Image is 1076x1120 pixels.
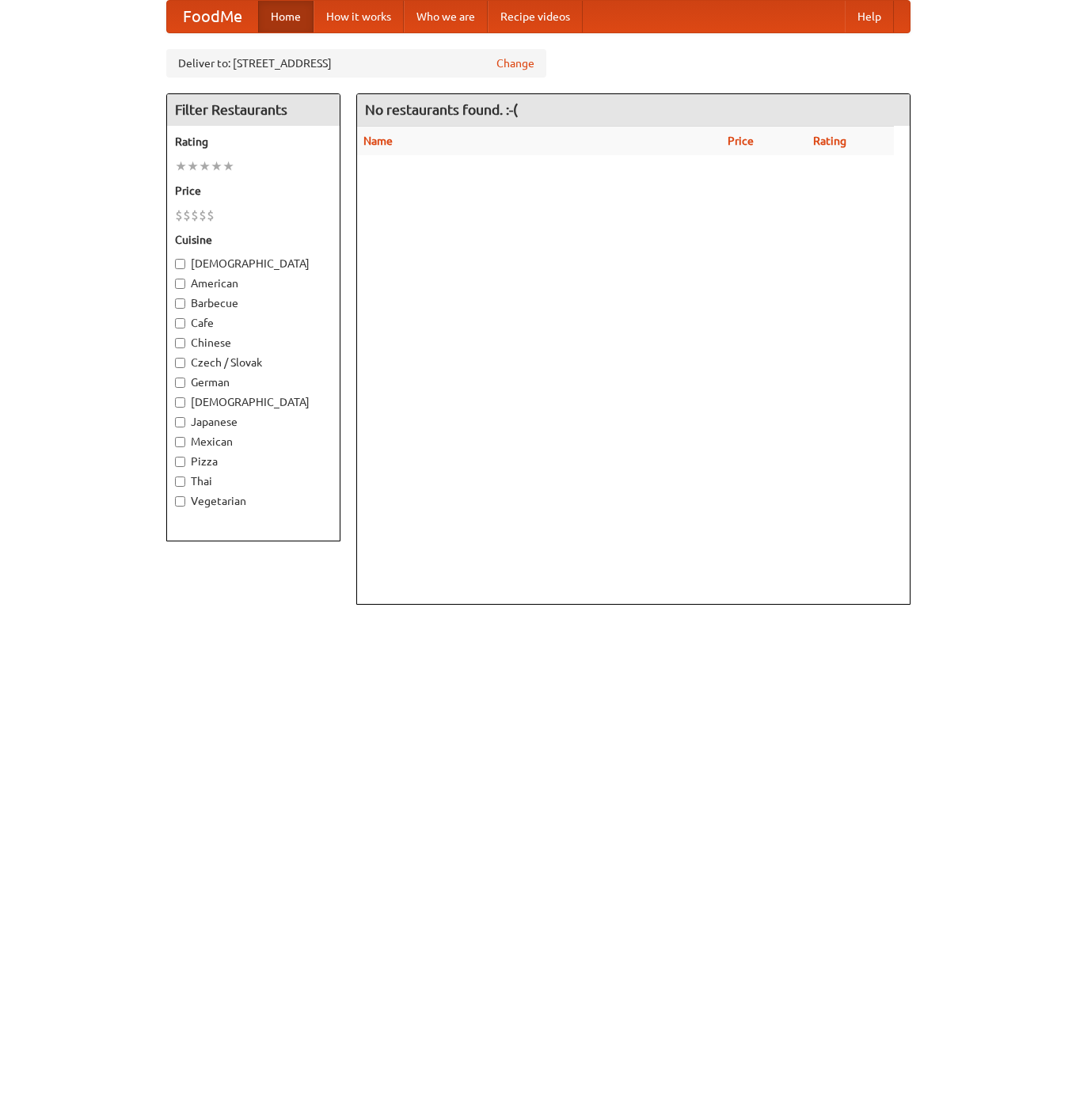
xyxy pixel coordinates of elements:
[222,158,234,175] li: ★
[728,135,754,147] a: Price
[175,496,185,507] input: Vegetarian
[175,434,332,450] label: Mexican
[175,358,185,368] input: Czech / Slovak
[211,158,222,175] li: ★
[199,158,211,175] li: ★
[175,232,332,248] h5: Cuisine
[175,378,185,388] input: German
[175,476,185,487] input: Thai
[175,437,185,447] input: Mexican
[314,1,404,32] a: How it works
[175,275,332,291] label: American
[175,158,187,175] li: ★
[175,134,332,150] h5: Rating
[175,457,185,467] input: Pizza
[175,335,332,351] label: Chinese
[199,207,207,224] li: $
[175,473,332,489] label: Thai
[175,397,185,408] input: [DEMOGRAPHIC_DATA]
[175,315,332,331] label: Cafe
[258,1,314,32] a: Home
[404,1,488,32] a: Who we are
[207,207,215,224] li: $
[845,1,894,32] a: Help
[175,374,332,390] label: German
[166,49,546,78] div: Deliver to: [STREET_ADDRESS]
[175,454,332,469] label: Pizza
[365,102,518,117] ng-pluralize: No restaurants found. :-(
[175,207,183,224] li: $
[175,259,185,269] input: [DEMOGRAPHIC_DATA]
[175,279,185,289] input: American
[175,318,185,328] input: Cafe
[175,355,332,370] label: Czech / Slovak
[175,394,332,410] label: [DEMOGRAPHIC_DATA]
[363,135,393,147] a: Name
[167,94,340,126] h4: Filter Restaurants
[183,207,191,224] li: $
[175,256,332,271] label: [DEMOGRAPHIC_DATA]
[175,417,185,427] input: Japanese
[187,158,199,175] li: ★
[175,295,332,311] label: Barbecue
[175,298,185,309] input: Barbecue
[191,207,199,224] li: $
[496,55,534,71] a: Change
[175,414,332,430] label: Japanese
[813,135,846,147] a: Rating
[175,338,185,348] input: Chinese
[175,183,332,199] h5: Price
[175,493,332,509] label: Vegetarian
[488,1,583,32] a: Recipe videos
[167,1,258,32] a: FoodMe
